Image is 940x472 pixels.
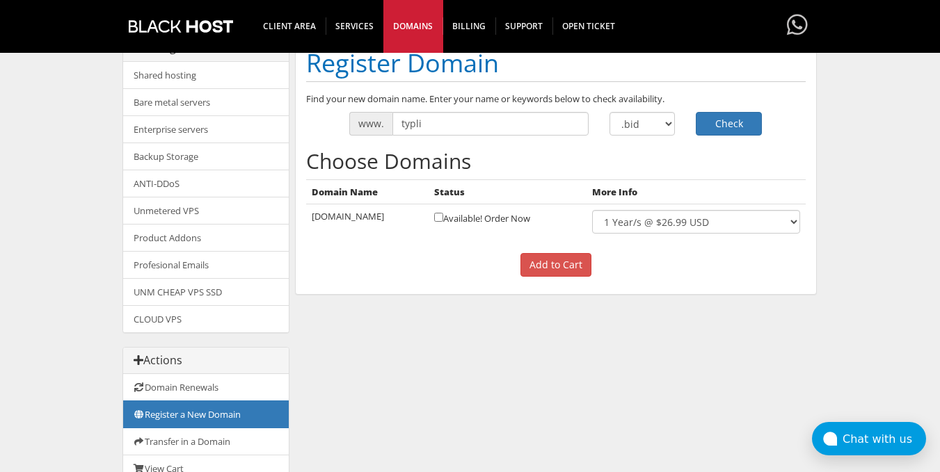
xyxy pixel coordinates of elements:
[123,374,289,401] a: Domain Renewals
[306,204,429,240] td: [DOMAIN_NAME]
[123,251,289,279] a: Profesional Emails
[123,143,289,170] a: Backup Storage
[443,17,496,35] span: Billing
[349,112,392,136] span: www.
[123,400,289,428] a: Register a New Domain
[123,170,289,197] a: ANTI-DDoS
[495,17,553,35] span: Support
[134,355,278,367] h3: Actions
[123,224,289,252] a: Product Addons
[306,179,429,204] th: Domain Name
[123,115,289,143] a: Enterprise servers
[306,149,806,172] h2: Choose Domains
[306,92,806,105] p: Find your new domain name. Enter your name or keywords below to check availability.
[326,17,384,35] span: SERVICES
[520,253,591,277] input: Add to Cart
[123,197,289,225] a: Unmetered VPS
[843,432,926,446] div: Chat with us
[429,204,587,240] td: Available! Order Now
[123,305,289,332] a: CLOUD VPS
[306,45,806,82] h1: Register Domain
[253,17,326,35] span: CLIENT AREA
[123,278,289,306] a: UNM CHEAP VPS SSD
[587,179,805,204] th: More Info
[123,62,289,89] a: Shared hosting
[123,88,289,116] a: Bare metal servers
[429,179,587,204] th: Status
[696,112,762,136] button: Check
[552,17,625,35] span: Open Ticket
[123,428,289,455] a: Transfer in a Domain
[383,17,443,35] span: Domains
[812,422,926,455] button: Chat with us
